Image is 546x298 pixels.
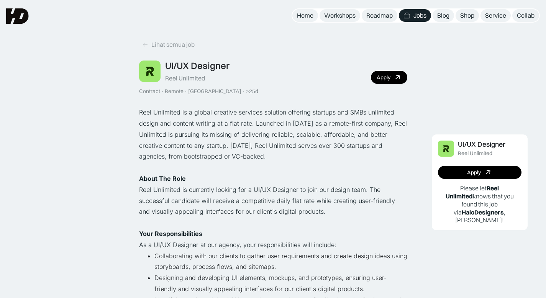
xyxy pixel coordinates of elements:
[458,141,505,149] div: UI/UX Designer
[362,9,397,22] a: Roadmap
[161,88,164,95] div: ·
[377,74,390,81] div: Apply
[446,184,499,200] b: Reel Unlimited
[292,9,318,22] a: Home
[485,11,506,20] div: Service
[139,61,161,82] img: Job Image
[139,230,202,237] strong: Your Responsibilities
[188,88,241,95] div: [GEOGRAPHIC_DATA]
[433,9,454,22] a: Blog
[324,11,356,20] div: Workshops
[458,150,492,157] div: Reel Unlimited
[437,11,449,20] div: Blog
[154,251,407,273] li: Collaborating with our clients to gather user requirements and create design ideas using storyboa...
[139,239,407,251] p: As a UI/UX Designer at our agency, your responsibilities will include:
[297,11,313,20] div: Home
[366,11,393,20] div: Roadmap
[139,175,186,182] strong: About The Role
[438,166,521,179] a: Apply
[460,11,474,20] div: Shop
[456,9,479,22] a: Shop
[139,228,407,239] p: ‍ ‍
[165,88,184,95] div: Remote
[154,272,407,295] li: Designing and developing UI elements, mockups, and prototypes, ensuring user-friendly and visuall...
[246,88,258,95] div: >25d
[139,107,407,162] p: Reel Unlimited is a global creative services solution offering startups and SMBs unlimited design...
[517,11,535,20] div: Collab
[438,141,454,157] img: Job Image
[480,9,511,22] a: Service
[139,88,160,95] div: Contract
[139,162,407,173] p: ‍
[139,184,407,217] p: Reel Unlimited is currently looking for a UI/UX Designer to join our design team. The successful ...
[399,9,431,22] a: Jobs
[462,208,504,216] b: HaloDesigners
[512,9,539,22] a: Collab
[139,38,198,51] a: Lihat semua job
[151,41,195,49] div: Lihat semua job
[165,74,205,82] div: Reel Unlimited
[413,11,426,20] div: Jobs
[139,217,407,228] p: ‍
[242,88,245,95] div: ·
[438,184,521,224] p: Please let knows that you found this job via , [PERSON_NAME]!
[165,60,230,71] div: UI/UX Designer
[371,71,407,84] a: Apply
[184,88,187,95] div: ·
[139,173,407,184] p: ‍ ‍
[320,9,360,22] a: Workshops
[467,169,481,176] div: Apply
